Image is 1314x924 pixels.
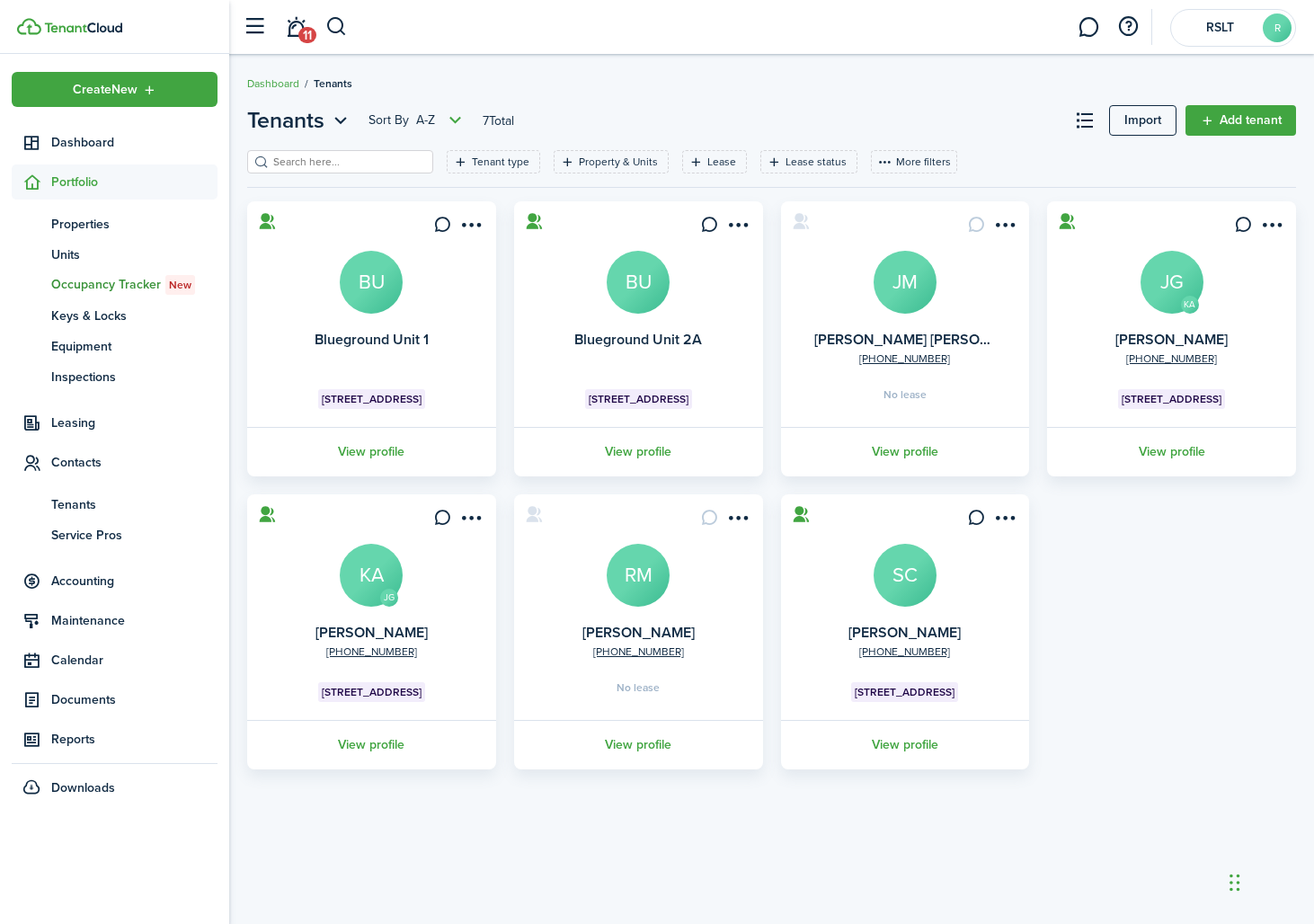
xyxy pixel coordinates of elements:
[447,150,540,173] filter-tag: Open filter
[247,104,352,137] button: Open menu
[1141,251,1203,314] avatar-text: JG
[326,644,417,660] a: [PHONE_NUMBER]
[1224,838,1314,924] iframe: Chat Widget
[244,427,499,476] a: View profile
[12,72,218,107] button: Open menu
[12,125,218,160] a: Dashboard
[51,133,218,152] span: Dashboard
[169,277,191,293] span: New
[51,526,218,545] span: Service Pros
[51,245,218,264] span: Units
[1122,391,1221,407] span: [STREET_ADDRESS]
[51,495,218,514] span: Tenants
[1230,856,1240,910] div: Drag
[269,154,427,171] input: Search here...
[874,251,937,314] a: JM
[51,413,218,432] span: Leasing
[574,329,702,350] a: Blueground Unit 2A
[617,682,660,693] span: No lease
[778,427,1033,476] a: View profile
[51,275,218,295] span: Occupancy Tracker
[368,110,466,131] button: Open menu
[1256,216,1285,240] button: Open menu
[51,572,218,591] span: Accounting
[340,251,403,314] a: BU
[1184,22,1256,34] span: RSLT
[883,389,927,400] span: No lease
[12,331,218,361] a: Equipment
[582,622,695,643] a: [PERSON_NAME]
[724,216,752,240] button: Open menu
[315,622,428,643] a: [PERSON_NAME]
[1181,296,1199,314] avatar-text: KA
[380,589,398,607] avatar-text: JG
[724,509,752,533] button: Open menu
[279,4,313,50] a: Notifications
[314,76,352,92] span: Tenants
[340,544,403,607] a: KA
[247,104,352,137] button: Tenants
[871,150,957,173] button: More filters
[368,111,416,129] span: Sort by
[786,154,847,170] filter-tag-label: Lease status
[51,453,218,472] span: Contacts
[457,216,485,240] button: Open menu
[247,104,324,137] span: Tenants
[12,489,218,520] a: Tenants
[1109,105,1176,136] a: Import
[51,215,218,234] span: Properties
[12,722,218,757] a: Reports
[707,154,736,170] filter-tag-label: Lease
[368,110,466,131] button: Sort byA-Z
[1115,329,1228,350] a: [PERSON_NAME]
[51,611,218,630] span: Maintenance
[51,690,218,709] span: Documents
[244,720,499,769] a: View profile
[607,544,670,607] a: RM
[682,150,747,173] filter-tag: Open filter
[874,544,937,607] a: SC
[814,329,1043,350] a: [PERSON_NAME] [PERSON_NAME]
[554,150,669,173] filter-tag: Open filter
[579,154,658,170] filter-tag-label: Property & Units
[855,684,954,700] span: [STREET_ADDRESS]
[1263,13,1292,42] avatar-text: R
[778,720,1033,769] a: View profile
[322,684,422,700] span: [STREET_ADDRESS]
[73,84,138,96] span: Create New
[593,644,684,660] a: [PHONE_NUMBER]
[325,12,348,42] button: Search
[51,368,218,386] span: Inspections
[44,22,122,33] img: TenantCloud
[859,351,950,367] a: [PHONE_NUMBER]
[12,270,218,300] a: Occupancy TrackerNew
[322,391,422,407] span: [STREET_ADDRESS]
[1113,12,1143,42] button: Open resource center
[237,10,271,44] button: Open sidebar
[298,27,316,43] span: 11
[511,720,766,769] a: View profile
[859,644,950,660] a: [PHONE_NUMBER]
[12,239,218,270] a: Units
[51,307,218,325] span: Keys & Locks
[760,150,857,173] filter-tag: Open filter
[457,509,485,533] button: Open menu
[1071,4,1105,50] a: Messaging
[990,216,1018,240] button: Open menu
[315,329,429,350] a: Blueground Unit 1
[12,209,218,239] a: Properties
[51,651,218,670] span: Calendar
[12,361,218,392] a: Inspections
[472,154,529,170] filter-tag-label: Tenant type
[17,18,41,35] img: TenantCloud
[607,251,670,314] a: BU
[51,173,218,191] span: Portfolio
[990,509,1018,533] button: Open menu
[1185,105,1296,136] a: Add tenant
